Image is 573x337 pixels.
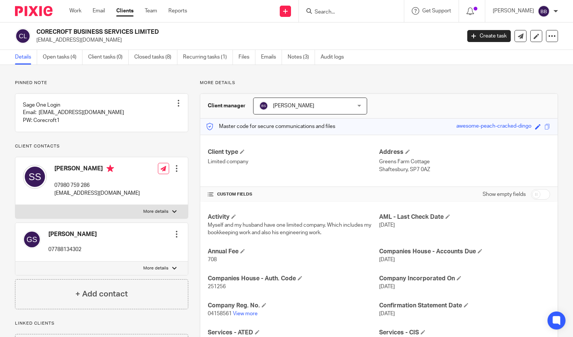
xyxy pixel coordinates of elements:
[261,50,282,65] a: Emails
[379,257,395,262] span: [DATE]
[93,7,105,15] a: Email
[208,148,379,156] h4: Client type
[48,246,97,253] p: 07788134302
[15,143,188,149] p: Client contacts
[54,190,140,197] p: [EMAIL_ADDRESS][DOMAIN_NAME]
[48,230,97,238] h4: [PERSON_NAME]
[379,166,550,173] p: Shaftesbury, SP7 0AZ
[379,213,550,221] h4: AML - Last Check Date
[168,7,187,15] a: Reports
[54,182,140,189] p: 07980 759 286
[259,101,268,110] img: svg%3E
[273,103,314,108] span: [PERSON_NAME]
[43,50,82,65] a: Open tasks (4)
[208,284,226,289] span: 251256
[208,248,379,256] h4: Annual Fee
[15,50,37,65] a: Details
[238,50,255,65] a: Files
[88,50,129,65] a: Client tasks (0)
[36,36,456,44] p: [EMAIL_ADDRESS][DOMAIN_NAME]
[493,7,534,15] p: [PERSON_NAME]
[379,158,550,165] p: Greens Farm Cottage
[379,284,395,289] span: [DATE]
[36,28,372,36] h2: CORECROFT BUSINESS SERVICES LIMITED
[143,209,168,215] p: More details
[15,6,52,16] img: Pixie
[23,165,47,189] img: svg%3E
[116,7,133,15] a: Clients
[134,50,177,65] a: Closed tasks (8)
[288,50,315,65] a: Notes (3)
[208,191,379,197] h4: CUSTOM FIELDS
[69,7,81,15] a: Work
[208,158,379,165] p: Limited company
[15,28,31,44] img: svg%3E
[23,230,41,248] img: svg%3E
[538,5,550,17] img: svg%3E
[379,329,550,337] h4: Services - CIS
[75,288,128,300] h4: + Add contact
[208,311,232,316] span: 04158561
[143,265,168,271] p: More details
[379,148,550,156] h4: Address
[208,302,379,310] h4: Company Reg. No.
[314,9,381,16] input: Search
[208,275,379,283] h4: Companies House - Auth. Code
[379,223,395,228] span: [DATE]
[456,122,531,131] div: awesome-peach-cracked-dingo
[54,165,140,174] h4: [PERSON_NAME]
[379,311,395,316] span: [DATE]
[208,257,217,262] span: 708
[15,320,188,326] p: Linked clients
[200,80,558,86] p: More details
[422,8,451,14] span: Get Support
[233,311,258,316] a: View more
[208,102,246,110] h3: Client manager
[208,213,379,221] h4: Activity
[183,50,233,65] a: Recurring tasks (1)
[145,7,157,15] a: Team
[206,123,335,130] p: Master code for secure communications and files
[15,80,188,86] p: Pinned note
[483,191,526,198] label: Show empty fields
[321,50,349,65] a: Audit logs
[379,302,550,310] h4: Confirmation Statement Date
[379,275,550,283] h4: Company Incorporated On
[467,30,511,42] a: Create task
[106,165,114,172] i: Primary
[208,223,371,235] span: Myself and my husband have one limited company. Which includes my bookkeeping work and also his e...
[379,248,550,256] h4: Companies House - Accounts Due
[208,329,379,337] h4: Services - ATED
